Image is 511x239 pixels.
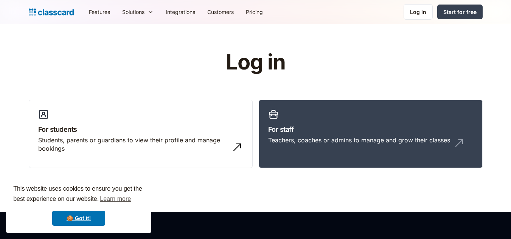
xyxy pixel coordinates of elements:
div: Solutions [116,3,160,20]
div: cookieconsent [6,177,151,233]
a: learn more about cookies [99,193,132,205]
h3: For staff [268,124,473,134]
div: Teachers, coaches or admins to manage and grow their classes [268,136,450,144]
a: dismiss cookie message [52,211,105,226]
h3: For students [38,124,243,134]
div: Start for free [443,8,477,16]
h1: Log in [135,51,376,74]
div: Students, parents or guardians to view their profile and manage bookings [38,136,228,153]
a: For studentsStudents, parents or guardians to view their profile and manage bookings [29,100,253,168]
div: Log in [410,8,426,16]
a: home [29,7,74,17]
a: Features [83,3,116,20]
a: Pricing [240,3,269,20]
div: Solutions [122,8,144,16]
a: Customers [201,3,240,20]
a: Start for free [437,5,483,19]
a: Log in [404,4,433,20]
span: This website uses cookies to ensure you get the best experience on our website. [13,184,144,205]
a: Integrations [160,3,201,20]
a: For staffTeachers, coaches or admins to manage and grow their classes [259,100,483,168]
